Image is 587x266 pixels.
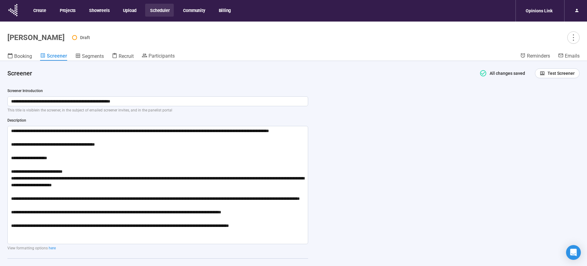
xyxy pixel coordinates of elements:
[567,31,580,44] button: more
[527,53,550,59] span: Reminders
[7,33,65,42] h1: [PERSON_NAME]
[535,68,580,78] button: Test Screener
[119,53,134,59] span: Recruit
[75,53,104,61] a: Segments
[149,53,175,59] span: Participants
[55,4,80,17] button: Projects
[80,35,90,40] span: Draft
[178,4,209,17] button: Community
[7,88,308,94] div: Screener Introduction
[118,4,141,17] button: Upload
[49,246,56,250] a: here
[47,53,67,59] span: Screener
[558,53,580,60] a: Emails
[142,53,175,60] a: Participants
[214,4,235,17] button: Billing
[145,4,174,17] button: Scheduler
[7,69,471,78] h4: Screener
[7,53,32,61] a: Booking
[522,5,556,17] div: Opinions Link
[569,33,577,42] span: more
[82,53,104,59] span: Segments
[548,70,575,77] span: Test Screener
[7,118,308,123] div: Description
[7,245,308,251] p: View formatting options
[112,53,134,61] a: Recruit
[40,53,67,61] a: Screener
[565,53,580,59] span: Emails
[7,107,308,113] p: This title is visible in the screener , in the subject of emailed screener invites, and in the pa...
[14,53,32,59] span: Booking
[28,4,51,17] button: Create
[566,245,581,260] div: Open Intercom Messenger
[520,53,550,60] a: Reminders
[84,4,114,17] button: Showreels
[487,71,525,76] span: All changes saved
